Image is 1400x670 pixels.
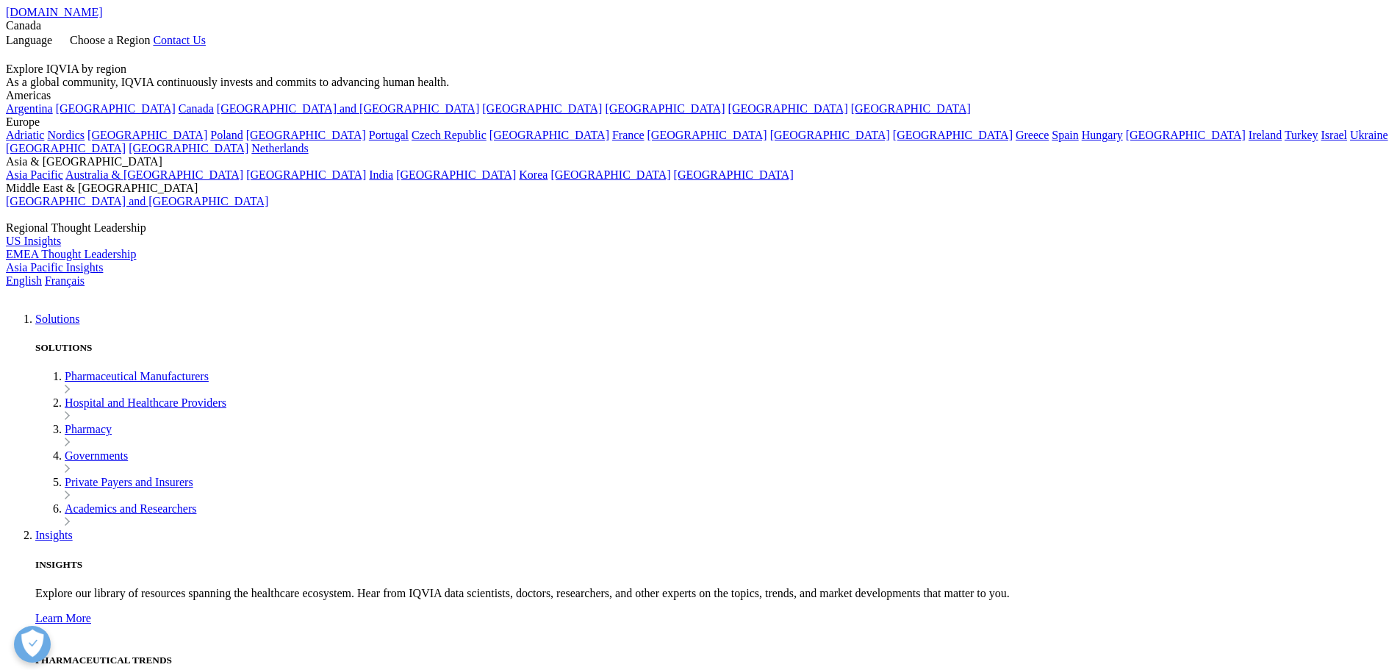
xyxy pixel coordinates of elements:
[612,129,645,141] a: France
[369,129,409,141] a: Portugal
[851,102,971,115] a: [GEOGRAPHIC_DATA]
[6,19,1394,32] div: Canada
[369,168,393,181] a: India
[65,396,226,409] a: Hospital and Healthcare Providers
[35,612,1394,638] a: Learn More
[482,102,602,115] a: [GEOGRAPHIC_DATA]
[70,34,150,46] span: Choose a Region
[65,449,128,462] a: Governments
[6,248,136,260] a: EMEA Thought Leadership
[6,6,103,18] a: [DOMAIN_NAME]
[6,155,1394,168] div: Asia & [GEOGRAPHIC_DATA]
[47,129,85,141] a: Nordics
[1052,129,1078,141] a: Spain
[87,129,207,141] a: [GEOGRAPHIC_DATA]
[35,559,1394,571] h5: INSIGHTS
[674,168,794,181] a: [GEOGRAPHIC_DATA]
[210,129,243,141] a: Poland
[1126,129,1246,141] a: [GEOGRAPHIC_DATA]
[6,274,42,287] a: English
[6,235,61,247] a: US Insights
[605,102,725,115] a: [GEOGRAPHIC_DATA]
[1321,129,1348,141] a: Israel
[1285,129,1318,141] a: Turkey
[251,142,308,154] a: Netherlands
[35,342,1394,354] h5: SOLUTIONS
[65,370,209,382] a: Pharmaceutical Manufacturers
[35,529,73,541] a: Insights
[14,626,51,663] button: Open Preferences
[6,261,103,274] a: Asia Pacific Insights
[65,423,112,435] a: Pharmacy
[6,34,52,46] span: Language
[770,129,890,141] a: [GEOGRAPHIC_DATA]
[647,129,767,141] a: [GEOGRAPHIC_DATA]
[246,168,366,181] a: [GEOGRAPHIC_DATA]
[1016,129,1049,141] a: Greece
[153,34,206,46] a: Contact Us
[1249,129,1282,141] a: Ireland
[45,274,85,287] a: Français
[1082,129,1123,141] a: Hungary
[550,168,670,181] a: [GEOGRAPHIC_DATA]
[396,168,516,181] a: [GEOGRAPHIC_DATA]
[519,168,548,181] a: Korea
[893,129,1013,141] a: [GEOGRAPHIC_DATA]
[6,102,53,115] a: Argentina
[35,655,1394,666] h5: PHARMACEUTICAL TRENDS
[489,129,609,141] a: [GEOGRAPHIC_DATA]
[65,168,243,181] a: Australia & [GEOGRAPHIC_DATA]
[6,115,1394,129] div: Europe
[728,102,848,115] a: [GEOGRAPHIC_DATA]
[1350,129,1388,141] a: Ukraine
[56,102,176,115] a: [GEOGRAPHIC_DATA]
[6,142,126,154] a: [GEOGRAPHIC_DATA]
[179,102,214,115] a: Canada
[6,195,268,207] a: [GEOGRAPHIC_DATA] and [GEOGRAPHIC_DATA]
[6,221,1394,235] div: Regional Thought Leadership
[6,182,1394,195] div: Middle East & [GEOGRAPHIC_DATA]
[6,168,63,181] a: Asia Pacific
[6,89,1394,102] div: Americas
[6,129,44,141] a: Adriatic
[412,129,487,141] a: Czech Republic
[35,587,1394,600] p: Explore our library of resources spanning the healthcare ecosystem. Hear from IQVIA data scientis...
[129,142,248,154] a: [GEOGRAPHIC_DATA]
[6,76,1394,89] div: As a global community, IQVIA continuously invests and commits to advancing human health.
[246,129,366,141] a: [GEOGRAPHIC_DATA]
[35,313,79,325] a: Solutions
[65,502,196,515] a: Academics and Researchers
[217,102,479,115] a: [GEOGRAPHIC_DATA] and [GEOGRAPHIC_DATA]
[6,63,1394,76] div: Explore IQVIA by region
[65,476,193,488] a: Private Payers and Insurers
